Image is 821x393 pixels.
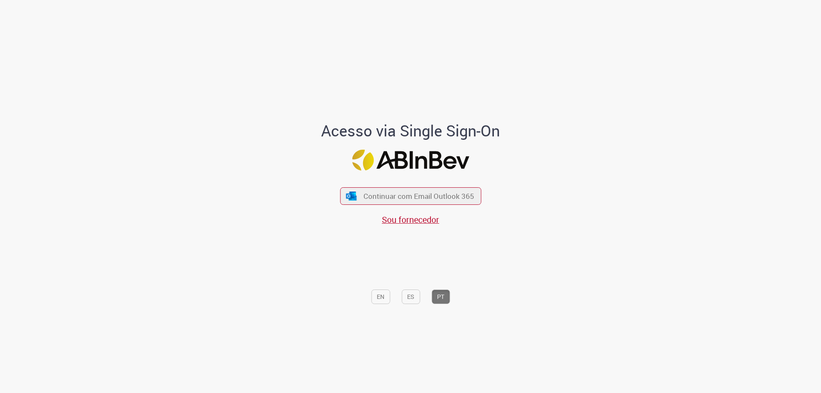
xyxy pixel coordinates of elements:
img: ícone Azure/Microsoft 360 [346,192,357,201]
img: Logo ABInBev [352,150,469,171]
button: ícone Azure/Microsoft 360 Continuar com Email Outlook 365 [340,187,481,205]
button: EN [371,290,390,304]
button: PT [431,290,450,304]
button: ES [402,290,420,304]
a: Sou fornecedor [382,214,439,225]
h1: Acesso via Single Sign-On [292,122,529,139]
span: Continuar com Email Outlook 365 [363,191,474,201]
